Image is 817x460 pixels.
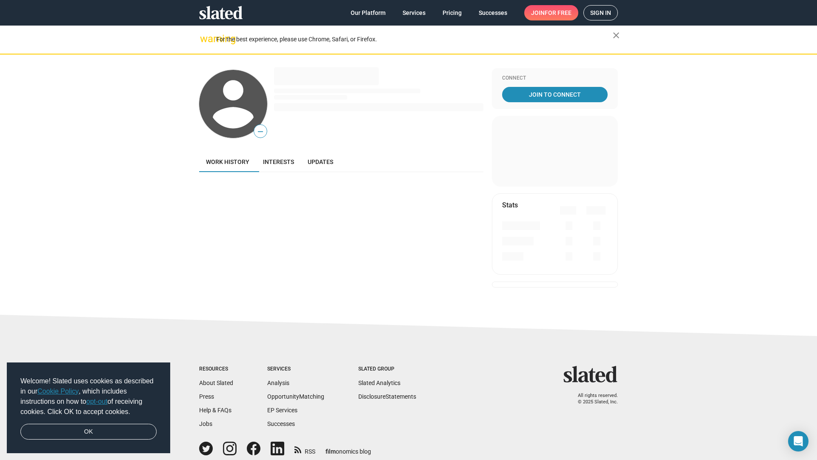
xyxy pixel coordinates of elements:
[351,5,386,20] span: Our Platform
[611,30,621,40] mat-icon: close
[502,75,608,82] div: Connect
[199,420,212,427] a: Jobs
[590,6,611,20] span: Sign in
[263,158,294,165] span: Interests
[326,448,336,455] span: film
[472,5,514,20] a: Successes
[267,379,289,386] a: Analysis
[403,5,426,20] span: Services
[502,201,518,210] mat-card-title: Stats
[308,158,333,165] span: Updates
[294,443,315,456] a: RSS
[216,34,613,45] div: For the best experience, please use Chrome, Safari, or Firefox.
[199,407,231,414] a: Help & FAQs
[267,393,324,400] a: OpportunityMatching
[199,379,233,386] a: About Slated
[86,398,108,405] a: opt-out
[326,441,371,456] a: filmonomics blog
[524,5,578,20] a: Joinfor free
[206,158,249,165] span: Work history
[199,393,214,400] a: Press
[20,376,157,417] span: Welcome! Slated uses cookies as described in our , which includes instructions on how to of recei...
[267,420,295,427] a: Successes
[267,407,297,414] a: EP Services
[256,152,301,172] a: Interests
[443,5,462,20] span: Pricing
[569,393,618,405] p: All rights reserved. © 2025 Slated, Inc.
[267,366,324,373] div: Services
[20,424,157,440] a: dismiss cookie message
[545,5,571,20] span: for free
[358,393,416,400] a: DisclosureStatements
[358,366,416,373] div: Slated Group
[37,388,79,395] a: Cookie Policy
[301,152,340,172] a: Updates
[7,362,170,454] div: cookieconsent
[436,5,468,20] a: Pricing
[502,87,608,102] a: Join To Connect
[199,152,256,172] a: Work history
[479,5,507,20] span: Successes
[583,5,618,20] a: Sign in
[199,366,233,373] div: Resources
[358,379,400,386] a: Slated Analytics
[788,431,808,451] div: Open Intercom Messenger
[254,126,267,137] span: —
[344,5,392,20] a: Our Platform
[531,5,571,20] span: Join
[504,87,606,102] span: Join To Connect
[396,5,432,20] a: Services
[200,34,210,44] mat-icon: warning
